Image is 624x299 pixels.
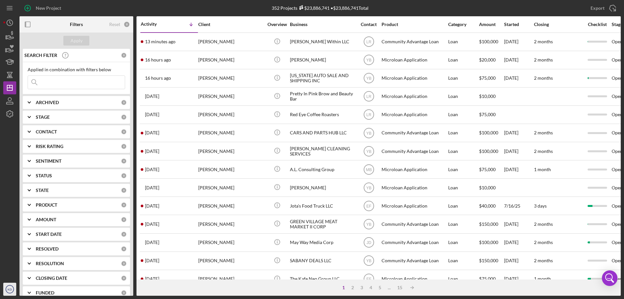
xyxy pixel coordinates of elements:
div: Microloan Application [382,197,447,214]
text: YB [366,76,371,81]
span: $75,000 [479,167,496,172]
div: [PERSON_NAME] [198,143,263,160]
time: 2 months [534,57,553,62]
div: [PERSON_NAME] [198,252,263,269]
div: Loan [448,161,478,178]
div: 0 [121,217,127,223]
time: 2025-09-10 04:17 [145,149,159,154]
time: 2 months [534,258,553,263]
div: Community Advantage Loan [382,33,447,50]
span: $100,000 [479,239,498,245]
div: Open Intercom Messenger [602,270,617,286]
div: [PERSON_NAME] [198,197,263,214]
text: EF [366,204,371,208]
text: EF [366,277,371,281]
div: Reset [109,22,120,27]
text: LR [366,40,371,44]
span: $100,000 [479,130,498,135]
time: 2025-09-11 01:51 [145,57,171,62]
div: Loan [448,270,478,288]
span: $75,000 [479,276,496,281]
b: STATUS [36,173,52,178]
div: [PERSON_NAME] [198,234,263,251]
div: New Project [36,2,61,15]
div: Microloan Application [382,70,447,87]
time: 2025-09-08 22:38 [145,258,159,263]
div: [PERSON_NAME] CLEANING SERVICES [290,143,355,160]
div: Amount [479,22,503,27]
div: 2 [348,285,357,290]
div: [PERSON_NAME] [198,51,263,69]
div: 0 [121,261,127,266]
button: Export [584,2,621,15]
div: Export [591,2,604,15]
div: Loan [448,88,478,105]
b: ARCHIVED [36,100,59,105]
b: FUNDED [36,290,54,295]
div: [DATE] [504,124,533,142]
div: 4 [366,285,375,290]
div: May Way Media Corp [290,234,355,251]
span: $150,000 [479,258,498,263]
div: 1 [339,285,348,290]
div: $23,886,741 [297,5,330,11]
div: Microloan Application [382,106,447,123]
div: Overview [265,22,289,27]
div: Loan [448,124,478,142]
div: Category [448,22,478,27]
b: CLOSING DATE [36,276,67,281]
div: Microloan Application [382,179,447,196]
div: 0 [121,114,127,120]
div: Microloan Application [382,270,447,288]
time: 3 days [534,203,547,209]
div: [PERSON_NAME] [198,70,263,87]
time: 2 months [534,239,553,245]
div: Pretty In Pink Brow and Beauty Bar [290,88,355,105]
div: Client [198,22,263,27]
div: CARS AND PARTS HUB LLC [290,124,355,142]
div: Microloan Application [382,51,447,69]
time: 2 months [534,39,553,44]
div: Applied in combination with filters below [28,67,125,72]
div: [DATE] [504,161,533,178]
div: 0 [121,231,127,237]
time: 2 months [534,75,553,81]
div: Loan [448,252,478,269]
div: [PERSON_NAME] [198,161,263,178]
div: GREEN VILLAGE MEAT MARKET II CORP [290,215,355,233]
span: $150,000 [479,221,498,227]
text: LR [366,113,371,117]
span: $100,000 [479,148,498,154]
time: 2025-09-10 01:13 [145,167,159,172]
button: KD [3,283,16,296]
div: [DATE] [504,234,533,251]
span: $20,000 [479,57,496,62]
div: [DATE] [504,252,533,269]
div: Contact [357,22,381,27]
button: New Project [19,2,68,15]
div: 7/16/25 [504,197,533,214]
div: 0 [121,143,127,149]
div: 0 [121,158,127,164]
div: 0 [123,21,130,28]
text: LR [366,94,371,99]
time: 2025-09-08 21:02 [145,276,159,281]
div: [PERSON_NAME] [198,179,263,196]
time: 2025-09-10 17:19 [145,112,159,117]
time: 2025-09-09 17:33 [145,185,159,190]
div: Loan [448,106,478,123]
button: Apply [63,36,89,46]
div: Activity [141,21,169,27]
time: 2025-09-10 16:55 [145,130,159,135]
div: 0 [121,173,127,179]
time: 2025-09-11 17:37 [145,39,175,44]
div: Community Advantage Loan [382,124,447,142]
text: JD [366,240,371,245]
div: The Kafe Neo Group LLC [290,270,355,288]
div: Microloan Application [382,161,447,178]
div: A.L. Consulting Group [290,161,355,178]
b: START DATE [36,232,62,237]
div: [DATE] [504,215,533,233]
span: $75,000 [479,75,496,81]
div: 0 [121,246,127,252]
